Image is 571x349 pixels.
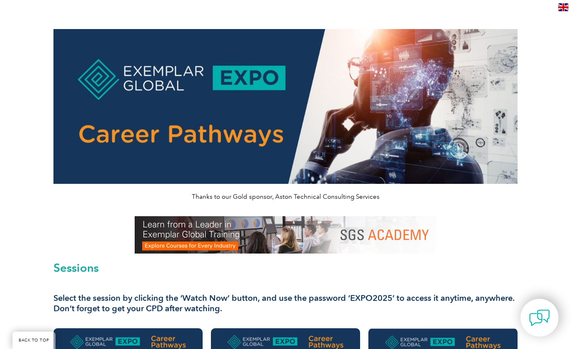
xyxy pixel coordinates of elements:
[53,293,518,314] h3: Select the session by clicking the ‘Watch Now’ button, and use the password ‘EXPO2025’ to access ...
[53,29,518,184] img: career pathways
[53,192,518,201] p: Thanks to our Gold sponsor, Aston Technical Consulting Services
[135,216,436,254] img: SGS
[558,3,569,11] img: en
[529,308,550,328] img: contact-chat.png
[12,332,56,349] a: BACK TO TOP
[53,262,518,273] h2: Sessions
